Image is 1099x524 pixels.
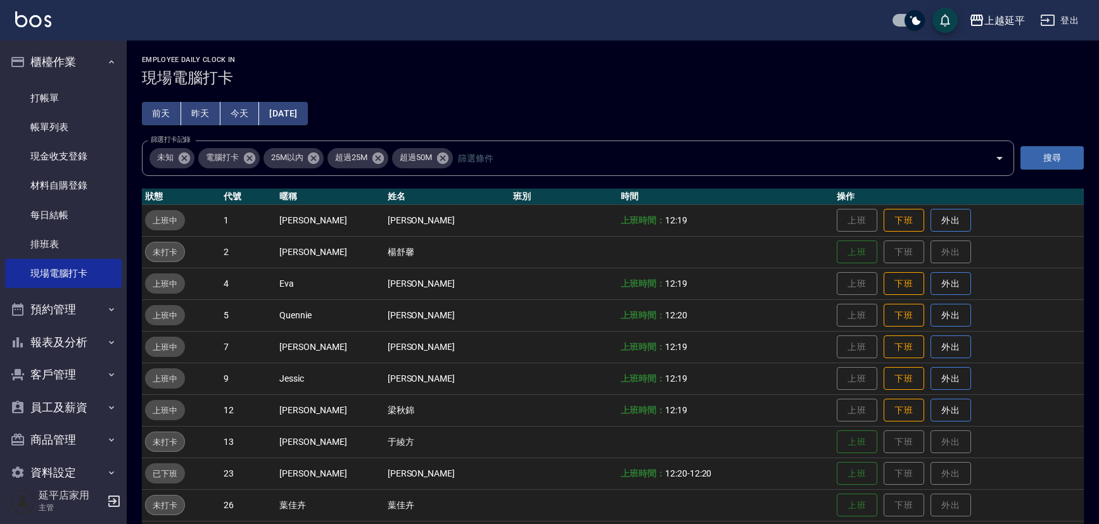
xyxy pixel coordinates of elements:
b: 上班時間： [621,215,665,225]
button: 昨天 [181,102,220,125]
button: 商品管理 [5,423,122,456]
button: 上班 [837,462,877,485]
span: 電腦打卡 [198,151,246,164]
td: [PERSON_NAME] [384,458,510,489]
td: [PERSON_NAME] [384,331,510,363]
span: 上班中 [145,340,185,354]
td: [PERSON_NAME] [276,331,384,363]
td: [PERSON_NAME] [384,363,510,394]
h5: 延平店家用 [39,489,103,502]
span: 未打卡 [146,435,184,449]
button: 下班 [884,367,924,390]
button: 上班 [837,240,877,264]
span: 12:20 [690,468,712,478]
button: 櫃檯作業 [5,46,122,78]
td: 葉佳卉 [276,489,384,521]
a: 帳單列表 [5,113,122,142]
button: 客戶管理 [5,358,122,391]
th: 代號 [220,189,276,205]
button: 前天 [142,102,181,125]
span: 12:19 [665,215,687,225]
a: 打帳單 [5,84,122,113]
span: 已下班 [145,467,185,480]
span: 12:19 [665,373,687,384]
span: 上班中 [145,309,185,322]
button: 外出 [931,399,971,422]
div: 超過50M [392,148,453,168]
button: 預約管理 [5,293,122,326]
span: 未知 [149,151,181,164]
span: 上班中 [145,277,185,290]
td: 26 [220,489,276,521]
span: 上班中 [145,214,185,227]
td: 1 [220,204,276,236]
td: 葉佳卉 [384,489,510,521]
button: 下班 [884,304,924,327]
b: 上班時間： [621,468,665,478]
span: 12:19 [665,405,687,415]
span: 上班中 [145,372,185,385]
button: [DATE] [259,102,307,125]
b: 上班時間： [621,278,665,289]
span: 上班中 [145,404,185,417]
b: 上班時間： [621,310,665,320]
button: 下班 [884,272,924,296]
td: 楊舒馨 [384,236,510,268]
td: [PERSON_NAME] [276,394,384,426]
button: 外出 [931,367,971,390]
td: 13 [220,426,276,458]
span: 超過50M [392,151,440,164]
td: 于綾方 [384,426,510,458]
button: 下班 [884,209,924,232]
button: 搜尋 [1020,146,1084,170]
td: [PERSON_NAME] [384,204,510,236]
button: Open [989,148,1010,168]
th: 時間 [618,189,834,205]
span: 12:19 [665,342,687,352]
button: 員工及薪資 [5,391,122,424]
td: 12 [220,394,276,426]
h2: Employee Daily Clock In [142,56,1084,64]
a: 每日結帳 [5,201,122,230]
button: 資料設定 [5,456,122,489]
button: 下班 [884,399,924,422]
td: 梁秋錦 [384,394,510,426]
button: 下班 [884,335,924,359]
td: 4 [220,268,276,299]
p: 主管 [39,502,103,513]
button: 今天 [220,102,260,125]
button: 上班 [837,494,877,517]
a: 材料自購登錄 [5,171,122,200]
div: 電腦打卡 [198,148,260,168]
button: 外出 [931,335,971,359]
td: - [618,458,834,489]
img: Person [10,489,35,514]
span: 12:20 [665,468,687,478]
th: 暱稱 [276,189,384,205]
th: 班別 [510,189,618,205]
td: Eva [276,268,384,299]
td: [PERSON_NAME] [276,426,384,458]
th: 操作 [834,189,1084,205]
td: [PERSON_NAME] [384,268,510,299]
label: 篩選打卡記錄 [151,135,191,144]
button: 外出 [931,272,971,296]
img: Logo [15,11,51,27]
b: 上班時間： [621,405,665,415]
a: 現場電腦打卡 [5,259,122,288]
h3: 現場電腦打卡 [142,69,1084,87]
span: 25M以內 [264,151,311,164]
td: [PERSON_NAME] [276,204,384,236]
span: 未打卡 [146,246,184,259]
span: 12:20 [665,310,687,320]
button: save [932,8,958,33]
td: Jessic [276,363,384,394]
span: 超過25M [327,151,375,164]
button: 登出 [1035,9,1084,32]
td: 7 [220,331,276,363]
div: 未知 [149,148,194,168]
button: 外出 [931,209,971,232]
div: 上越延平 [984,13,1025,28]
span: 12:19 [665,278,687,289]
td: 2 [220,236,276,268]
